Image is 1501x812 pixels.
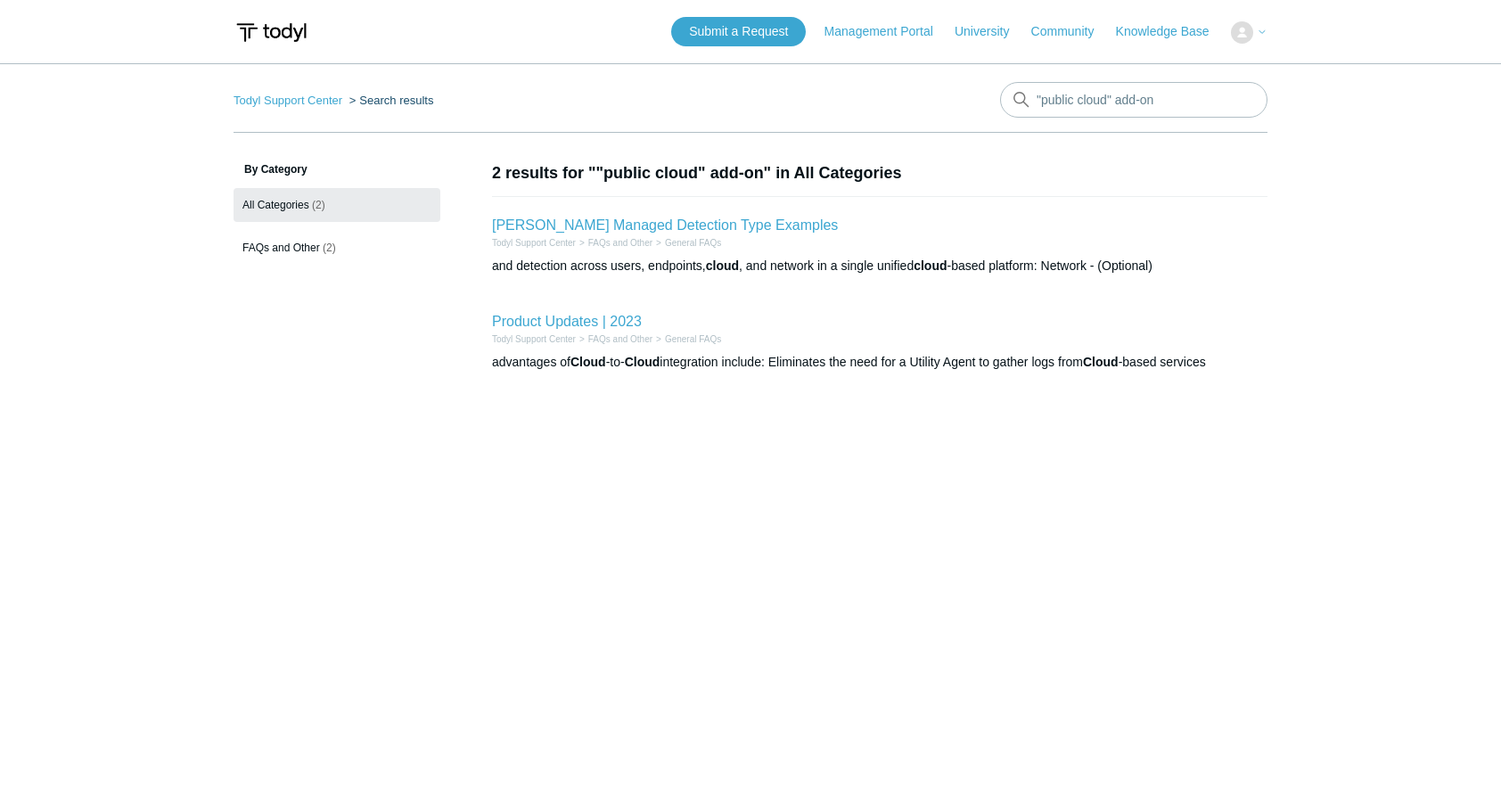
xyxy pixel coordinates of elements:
li: General FAQs [652,332,721,346]
em: Cloud [570,355,606,369]
a: Knowledge Base [1116,22,1227,41]
span: FAQs and Other [242,242,320,254]
li: Search results [346,94,434,107]
span: (2) [323,242,336,254]
a: FAQs and Other [588,334,652,344]
a: [PERSON_NAME] Managed Detection Type Examples [492,217,838,233]
em: Cloud [625,355,660,369]
div: and detection across users, endpoints, , and network in a single unified -based platform: Network... [492,257,1267,275]
a: Management Portal [824,22,951,41]
li: General FAQs [652,236,721,250]
h1: 2 results for ""public cloud" add-on" in All Categories [492,161,1267,185]
li: FAQs and Other [576,236,652,250]
a: FAQs and Other (2) [234,231,440,265]
input: Search [1000,82,1267,118]
em: Cloud [1083,355,1119,369]
em: cloud [706,258,739,273]
a: FAQs and Other [588,238,652,248]
a: University [955,22,1027,41]
li: Todyl Support Center [234,94,346,107]
img: Todyl Support Center Help Center home page [234,16,309,49]
h3: By Category [234,161,440,177]
li: Todyl Support Center [492,236,576,250]
span: (2) [312,199,325,211]
a: All Categories (2) [234,188,440,222]
div: advantages of -to- integration include: Eliminates the need for a Utility Agent to gather logs fr... [492,353,1267,372]
span: All Categories [242,199,309,211]
a: General FAQs [665,238,721,248]
a: Community [1031,22,1112,41]
a: General FAQs [665,334,721,344]
a: Todyl Support Center [492,238,576,248]
a: Todyl Support Center [492,334,576,344]
a: Product Updates | 2023 [492,314,642,329]
a: Submit a Request [671,17,806,46]
li: Todyl Support Center [492,332,576,346]
a: Todyl Support Center [234,94,342,107]
em: cloud [914,258,947,273]
li: FAQs and Other [576,332,652,346]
